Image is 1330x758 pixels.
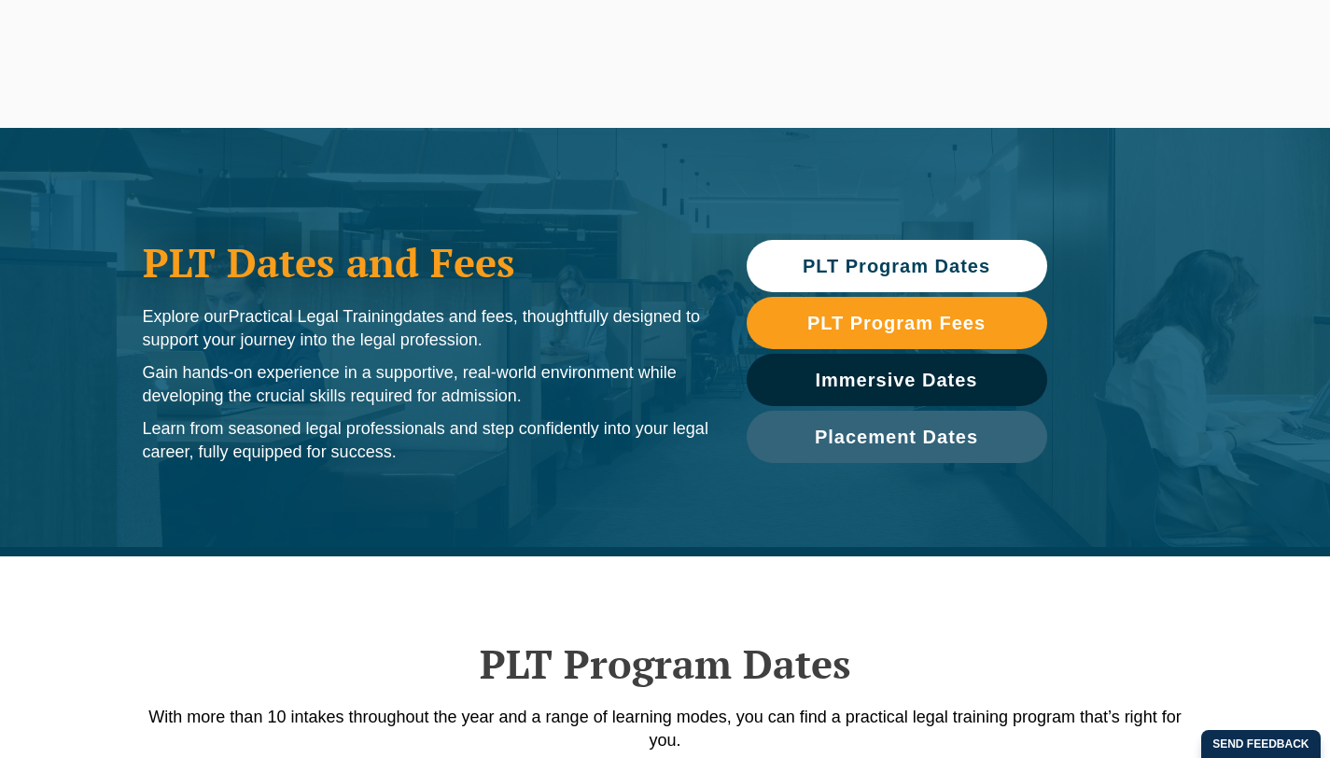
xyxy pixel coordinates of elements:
a: PLT Program Dates [747,240,1047,292]
p: Learn from seasoned legal professionals and step confidently into your legal career, fully equipp... [143,417,709,464]
p: Explore our dates and fees, thoughtfully designed to support your journey into the legal profession. [143,305,709,352]
span: Practical Legal Training [229,307,403,326]
a: Placement Dates [747,411,1047,463]
span: Placement Dates [815,428,978,446]
span: PLT Program Fees [807,314,986,332]
a: Immersive Dates [747,354,1047,406]
span: Immersive Dates [816,371,978,389]
h1: PLT Dates and Fees [143,239,709,286]
p: With more than 10 intakes throughout the year and a range of learning modes, you can find a pract... [133,706,1197,752]
h2: PLT Program Dates [133,640,1197,687]
span: PLT Program Dates [803,257,990,275]
p: Gain hands-on experience in a supportive, real-world environment while developing the crucial ski... [143,361,709,408]
a: PLT Program Fees [747,297,1047,349]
